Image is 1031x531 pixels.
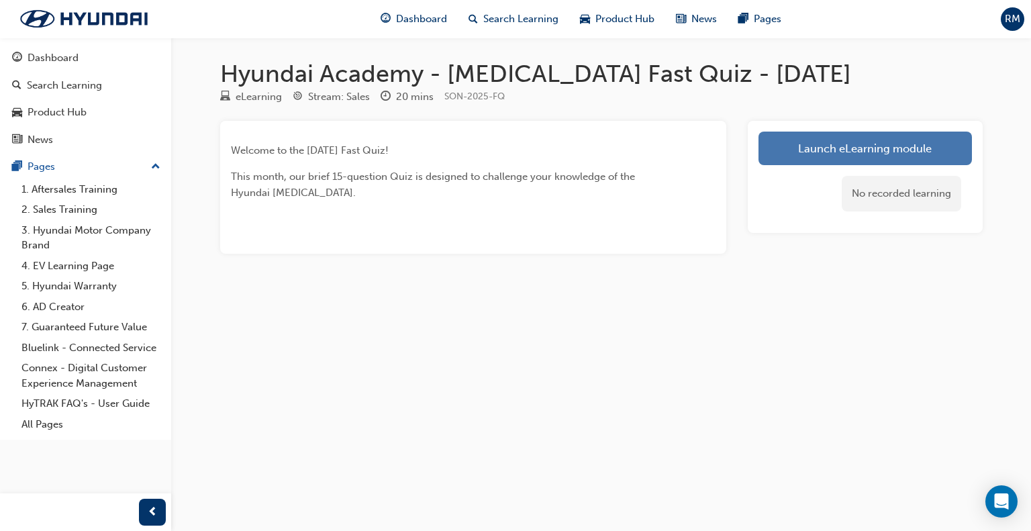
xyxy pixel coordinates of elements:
span: News [691,11,717,27]
span: This month, our brief 15-question Quiz is designed to challenge your knowledge of the Hyundai [ME... [231,171,638,199]
a: 5. Hyundai Warranty [16,276,166,297]
a: car-iconProduct Hub [569,5,665,33]
span: car-icon [12,107,22,119]
span: up-icon [151,158,160,176]
a: 6. AD Creator [16,297,166,318]
span: Pages [754,11,781,27]
a: search-iconSearch Learning [458,5,569,33]
button: Pages [5,154,166,179]
div: Search Learning [27,78,102,93]
div: Open Intercom Messenger [985,485,1018,518]
a: pages-iconPages [728,5,792,33]
button: DashboardSearch LearningProduct HubNews [5,43,166,154]
span: prev-icon [148,504,158,521]
div: Pages [28,159,55,175]
a: Dashboard [5,46,166,70]
span: learningResourceType_ELEARNING-icon [220,91,230,103]
a: Connex - Digital Customer Experience Management [16,358,166,393]
div: eLearning [236,89,282,105]
a: News [5,128,166,152]
a: Product Hub [5,100,166,125]
a: Search Learning [5,73,166,98]
div: No recorded learning [842,176,961,211]
a: Bluelink - Connected Service [16,338,166,358]
div: Stream: Sales [308,89,370,105]
span: news-icon [12,134,22,146]
div: Dashboard [28,50,79,66]
a: news-iconNews [665,5,728,33]
span: search-icon [12,80,21,92]
h1: Hyundai Academy - [MEDICAL_DATA] Fast Quiz - [DATE] [220,59,983,89]
div: Product Hub [28,105,87,120]
span: Welcome to the [DATE] Fast Quiz! [231,144,389,156]
div: Stream [293,89,370,105]
a: 1. Aftersales Training [16,179,166,200]
span: news-icon [676,11,686,28]
span: Product Hub [595,11,654,27]
span: Search Learning [483,11,558,27]
span: Dashboard [396,11,447,27]
span: car-icon [580,11,590,28]
span: guage-icon [381,11,391,28]
a: Launch eLearning module [758,132,972,165]
span: target-icon [293,91,303,103]
span: guage-icon [12,52,22,64]
span: search-icon [469,11,478,28]
span: Learning resource code [444,91,505,102]
div: News [28,132,53,148]
a: HyTRAK FAQ's - User Guide [16,393,166,414]
a: All Pages [16,414,166,435]
img: Trak [7,5,161,33]
span: pages-icon [738,11,748,28]
div: Type [220,89,282,105]
a: 3. Hyundai Motor Company Brand [16,220,166,256]
a: 7. Guaranteed Future Value [16,317,166,338]
a: 4. EV Learning Page [16,256,166,277]
div: Duration [381,89,434,105]
a: guage-iconDashboard [370,5,458,33]
button: RM [1001,7,1024,31]
div: 20 mins [396,89,434,105]
span: RM [1005,11,1020,27]
span: pages-icon [12,161,22,173]
span: clock-icon [381,91,391,103]
a: 2. Sales Training [16,199,166,220]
